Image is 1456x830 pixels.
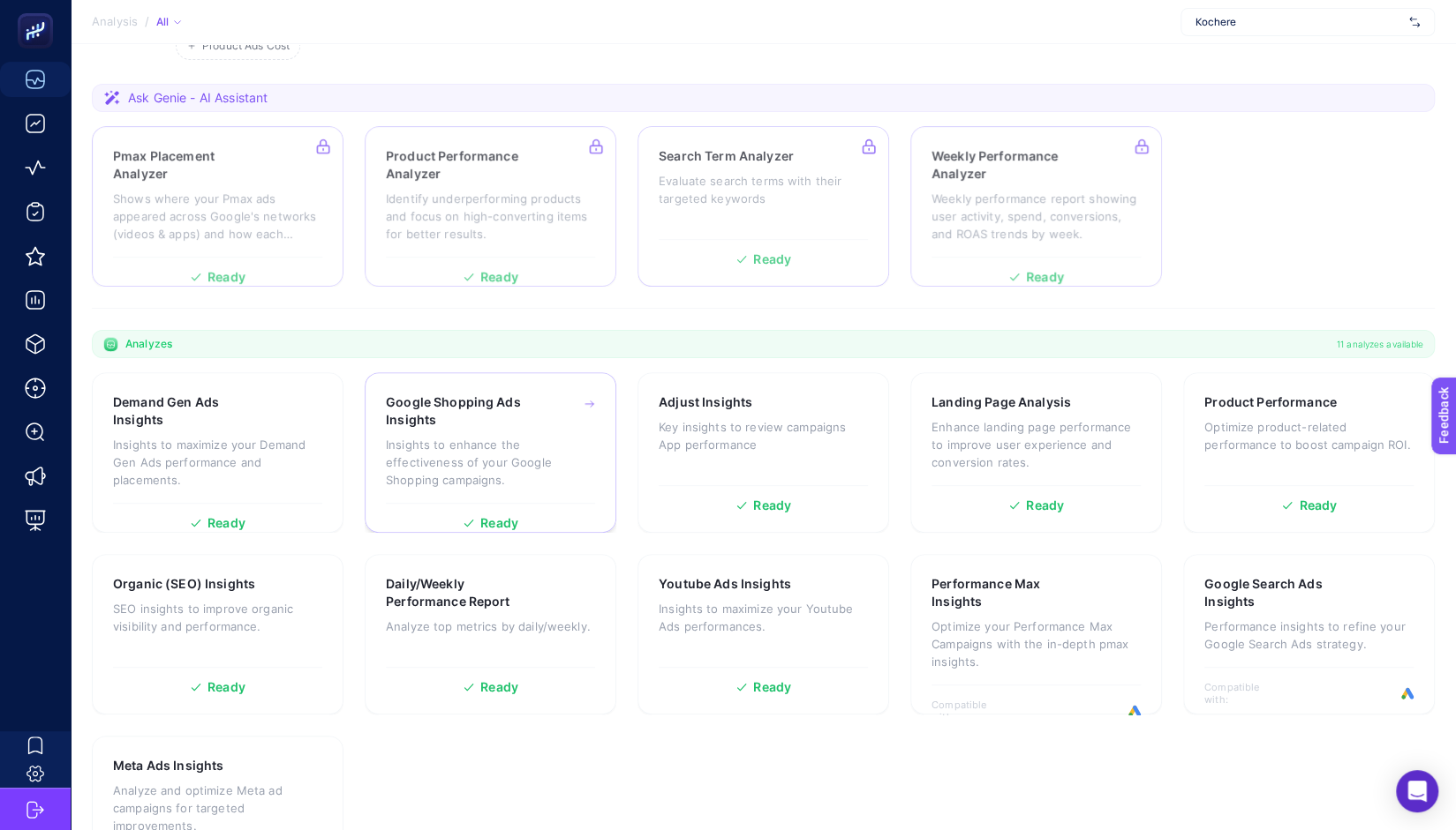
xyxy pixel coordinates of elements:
h3: Product Performance [1204,393,1337,411]
a: Pmax Placement AnalyzerShows where your Pmax ads appeared across Google's networks (videos & apps... [92,126,343,287]
a: Demand Gen Ads InsightsInsights to maximize your Demand Gen Ads performance and placements.Ready [92,372,343,533]
a: Google Shopping Ads InsightsInsights to enhance the effectiveness of your Google Shopping campaig... [365,372,616,533]
img: svg%3e [1409,13,1420,31]
h3: Youtube Ads Insights [659,575,791,593]
p: Optimize your Performance Max Campaigns with the in-depth pmax insights. [932,617,1141,670]
a: Performance Max InsightsOptimize your Performance Max Campaigns with the in-depth pmax insights.C... [910,554,1162,714]
span: 11 analyzes available [1337,337,1423,351]
span: Analyzes [125,337,172,351]
span: Kochere [1196,15,1402,29]
h3: Landing Page Analysis [932,393,1071,411]
a: Weekly Performance AnalyzerWeekly performance report showing user activity, spend, conversions, a... [910,126,1162,287]
p: Key insights to review campaigns App performance [659,418,868,453]
span: Ready [753,681,791,693]
span: Feedback [11,5,67,19]
a: Youtube Ads InsightsInsights to maximize your Youtube Ads performances.Ready [637,554,889,714]
span: Ready [1026,499,1064,512]
h3: Organic (SEO) Insights [113,575,255,593]
a: Product Performance AnalyzerIdentify underperforming products and focus on high-converting items ... [365,126,616,287]
h3: Meta Ads Insights [113,757,223,774]
p: Insights to enhance the effectiveness of your Google Shopping campaigns. [386,436,595,489]
span: Ready [207,681,245,693]
p: Analyze top metrics by daily/weekly. [386,617,595,635]
h3: Google Search Ads Insights [1204,575,1359,610]
p: Insights to maximize your Demand Gen Ads performance and placements. [113,436,322,489]
a: Adjust InsightsKey insights to review campaigns App performanceReady [637,372,889,533]
h3: Adjust Insights [659,393,752,411]
h3: Performance Max Insights [932,575,1085,610]
span: Ask Genie - AI Assistant [128,89,268,107]
p: Optimize product-related performance to boost campaign ROI. [1204,418,1414,453]
span: Product Ads Cost [202,40,290,53]
span: Ready [1299,499,1337,512]
span: Ready [207,517,245,529]
a: Daily/Weekly Performance ReportAnalyze top metrics by daily/weekly.Ready [365,554,616,714]
span: Ready [480,681,518,693]
h3: Daily/Weekly Performance Report [386,575,542,610]
div: All [156,15,181,29]
h3: Google Shopping Ads Insights [386,393,541,429]
a: Organic (SEO) InsightsSEO insights to improve organic visibility and performance.Ready [92,554,343,714]
p: Enhance landing page performance to improve user experience and conversion rates. [932,418,1141,471]
a: Google Search Ads InsightsPerformance insights to refine your Google Search Ads strategy.Compatib... [1183,554,1435,714]
div: Open Intercom Messenger [1396,770,1438,812]
span: / [145,14,149,28]
p: SEO insights to improve organic visibility and performance. [113,600,322,635]
span: Ready [480,517,518,529]
h3: Demand Gen Ads Insights [113,393,267,429]
a: Search Term AnalyzerEvaluate search terms with their targeted keywordsReady [637,126,889,287]
a: Product PerformanceOptimize product-related performance to boost campaign ROI.Ready [1183,372,1435,533]
span: Ready [753,499,791,512]
span: Compatible with: [1204,681,1284,706]
span: Compatible with: [932,699,1011,723]
p: Insights to maximize your Youtube Ads performances. [659,600,868,635]
p: Performance insights to refine your Google Search Ads strategy. [1204,617,1414,653]
span: Analysis [92,15,138,29]
a: Landing Page AnalysisEnhance landing page performance to improve user experience and conversion r... [910,372,1162,533]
